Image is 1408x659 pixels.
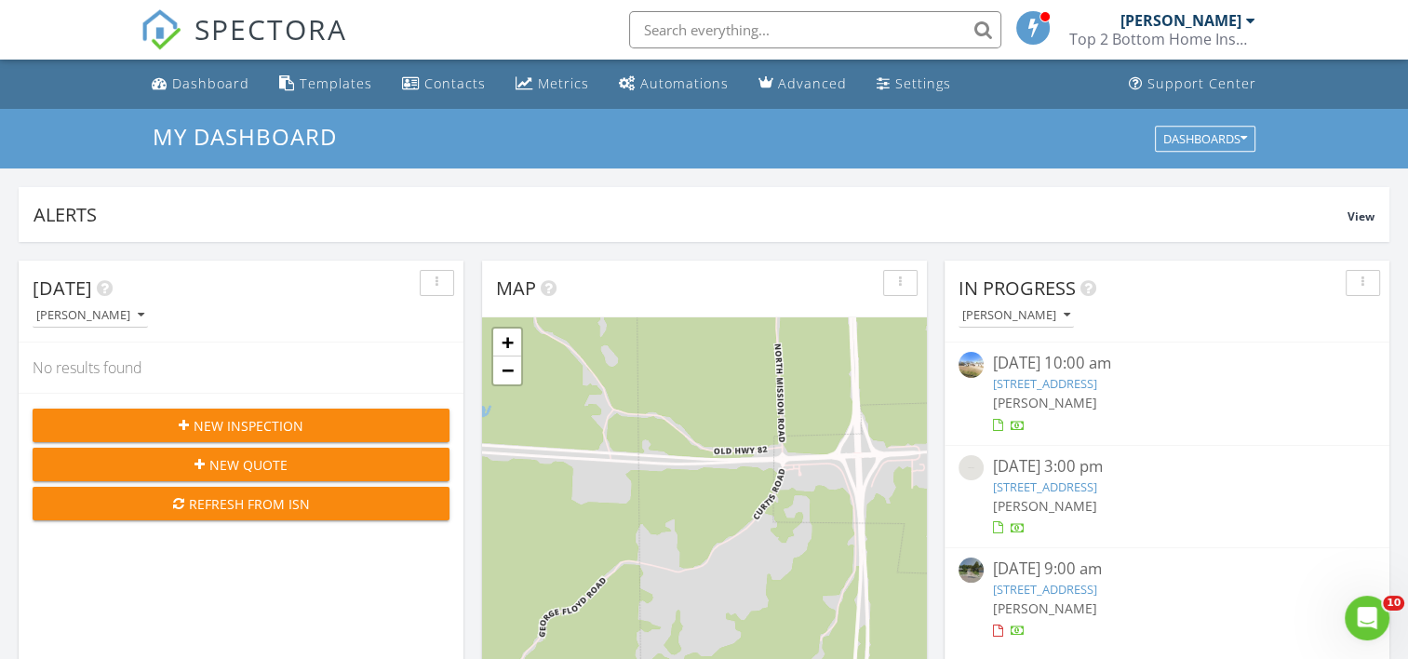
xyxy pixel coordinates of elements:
[36,309,144,322] div: [PERSON_NAME]
[300,74,372,92] div: Templates
[33,409,449,442] button: New Inspection
[141,9,181,50] img: The Best Home Inspection Software - Spectora
[962,309,1070,322] div: [PERSON_NAME]
[993,558,1340,581] div: [DATE] 9:00 am
[493,329,521,356] a: Zoom in
[778,74,847,92] div: Advanced
[959,352,1375,435] a: [DATE] 10:00 am [STREET_ADDRESS] [PERSON_NAME]
[1069,30,1255,48] div: Top 2 Bottom Home Inspection
[640,74,729,92] div: Automations
[993,478,1097,495] a: [STREET_ADDRESS]
[629,11,1001,48] input: Search everything...
[993,497,1097,515] span: [PERSON_NAME]
[959,455,984,480] img: streetview
[895,74,951,92] div: Settings
[1147,74,1256,92] div: Support Center
[493,356,521,384] a: Zoom out
[993,599,1097,617] span: [PERSON_NAME]
[33,448,449,481] button: New Quote
[993,394,1097,411] span: [PERSON_NAME]
[959,455,1375,538] a: [DATE] 3:00 pm [STREET_ADDRESS] [PERSON_NAME]
[194,9,347,48] span: SPECTORA
[141,25,347,64] a: SPECTORA
[1348,208,1374,224] span: View
[1120,11,1241,30] div: [PERSON_NAME]
[993,352,1340,375] div: [DATE] 10:00 am
[611,67,736,101] a: Automations (Basic)
[959,303,1074,329] button: [PERSON_NAME]
[538,74,589,92] div: Metrics
[959,558,1375,640] a: [DATE] 9:00 am [STREET_ADDRESS] [PERSON_NAME]
[153,121,337,152] span: My Dashboard
[395,67,493,101] a: Contacts
[993,581,1097,598] a: [STREET_ADDRESS]
[496,276,536,301] span: Map
[508,67,597,101] a: Metrics
[47,494,435,514] div: Refresh from ISN
[33,276,92,301] span: [DATE]
[194,416,303,436] span: New Inspection
[19,343,463,393] div: No results found
[424,74,486,92] div: Contacts
[33,487,449,520] button: Refresh from ISN
[993,375,1097,392] a: [STREET_ADDRESS]
[959,276,1076,301] span: In Progress
[1155,126,1255,152] button: Dashboards
[959,558,984,583] img: streetview
[1163,132,1247,145] div: Dashboards
[272,67,380,101] a: Templates
[209,455,288,475] span: New Quote
[1383,596,1404,611] span: 10
[751,67,854,101] a: Advanced
[993,455,1340,478] div: [DATE] 3:00 pm
[34,202,1348,227] div: Alerts
[1121,67,1264,101] a: Support Center
[144,67,257,101] a: Dashboard
[33,303,148,329] button: [PERSON_NAME]
[959,352,984,377] img: streetview
[1345,596,1389,640] iframe: Intercom live chat
[172,74,249,92] div: Dashboard
[869,67,959,101] a: Settings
